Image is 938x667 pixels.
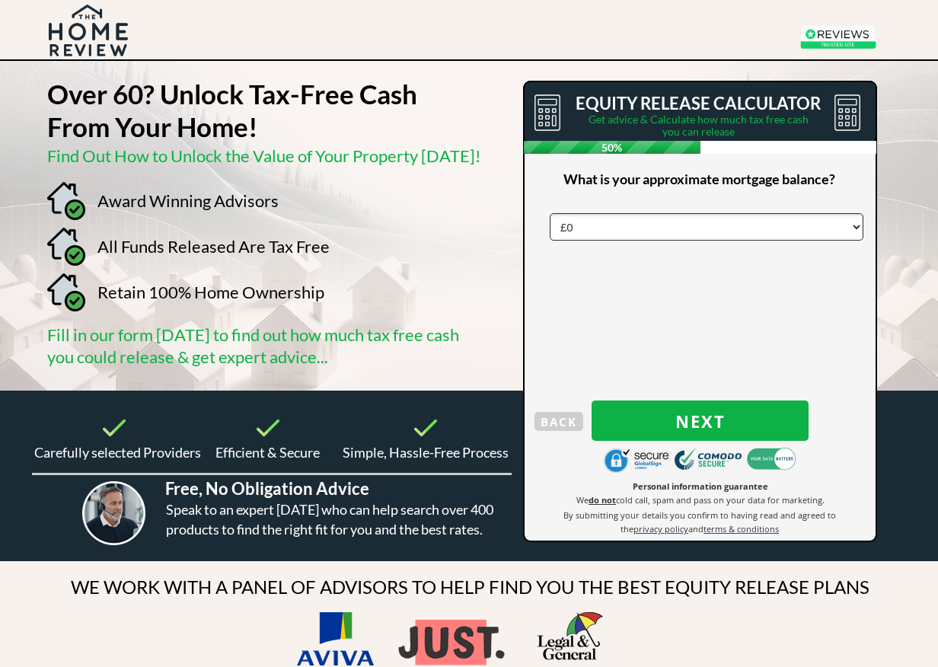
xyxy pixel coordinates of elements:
[633,523,688,535] span: privacy policy
[215,444,320,461] span: Efficient & Secure
[97,190,279,211] span: Award Winning Advisors
[592,401,809,441] button: Next
[688,523,703,535] span: and
[563,509,836,535] span: By submitting your details you confirm to having read and agreed to the
[524,141,700,154] span: 50%
[71,576,869,598] span: WE WORK WITH A PANEL OF ADVISORS TO HELP FIND YOU THE BEST EQUITY RELEASE PLANS
[97,282,324,302] span: Retain 100% Home Ownership
[534,412,583,432] span: BACK
[34,444,201,461] span: Carefully selected Providers
[592,411,809,431] span: Next
[47,324,459,367] span: Fill in our form [DATE] to find out how much tax free cash you could release & get expert advice...
[703,522,779,535] a: terms & conditions
[576,494,825,506] span: We cold call, spam and pass on your data for marketing.
[633,522,688,535] a: privacy policy
[166,501,493,538] span: Speak to an expert [DATE] who can help search over 400 products to find the right fit for you and...
[563,171,835,187] span: What is your approximate mortgage balance?
[589,113,809,138] span: Get advice & Calculate how much tax free cash you can release
[576,93,821,113] span: EQUITY RELEASE CALCULATOR
[703,523,779,535] span: terms & conditions
[97,236,330,257] span: All Funds Released Are Tax Free
[165,478,369,499] span: Free, No Obligation Advice
[47,78,417,142] strong: Over 60? Unlock Tax-Free Cash From Your Home!
[633,480,768,492] span: Personal information guarantee
[589,494,616,506] strong: do not
[534,412,583,431] button: BACK
[343,444,509,461] span: Simple, Hassle-Free Process
[47,145,481,166] span: Find Out How to Unlock the Value of Your Property [DATE]!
